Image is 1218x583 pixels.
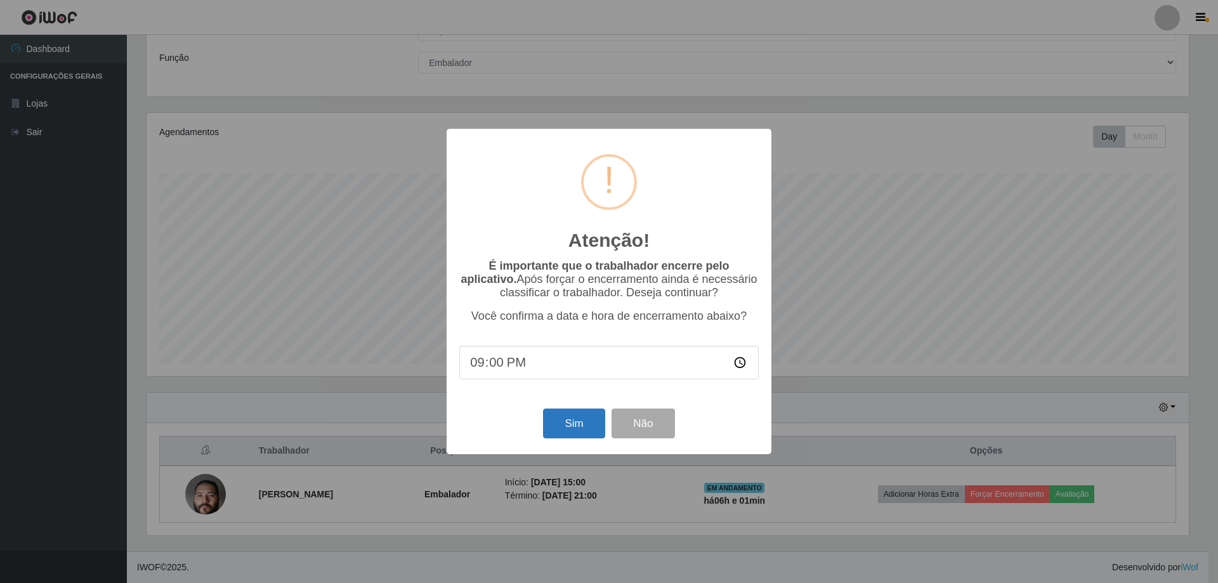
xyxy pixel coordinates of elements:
button: Sim [543,409,605,438]
button: Não [612,409,674,438]
p: Você confirma a data e hora de encerramento abaixo? [459,310,759,323]
b: É importante que o trabalhador encerre pelo aplicativo. [461,259,729,285]
p: Após forçar o encerramento ainda é necessário classificar o trabalhador. Deseja continuar? [459,259,759,299]
h2: Atenção! [568,229,650,252]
